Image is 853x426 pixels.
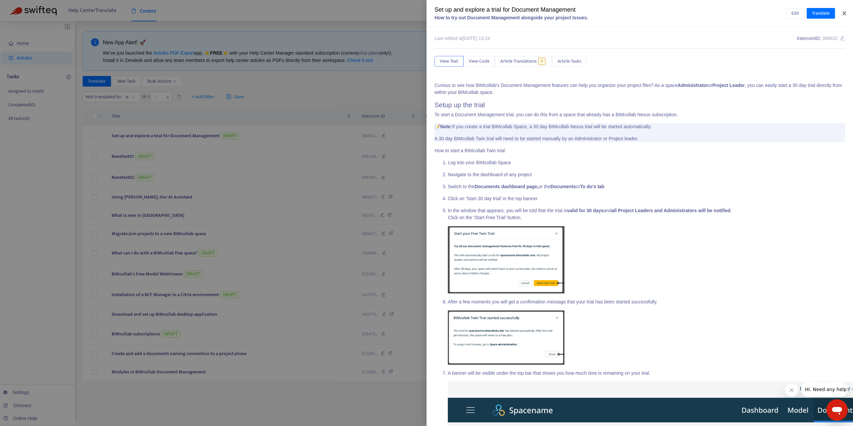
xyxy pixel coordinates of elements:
p: After a few moments you will get a confirmation message that your trial has been started successf... [448,298,845,305]
button: Translate [807,8,835,19]
span: Hi. Need any help? [4,5,48,10]
b: all Project Leaders and Administrators will be notified [611,208,730,213]
p: Switch to the or the or [448,183,845,190]
div: Last edited at [DATE] 13:24 [434,35,490,42]
button: View Text [434,56,463,67]
p: Navigate to the dashboard of any project [448,171,845,178]
img: Screenshot+2025-08-20+at+15_52_54.png [448,310,564,365]
iframe: Message from company [801,382,848,397]
button: Article Tasks [552,56,587,67]
p: Curious to see how BIMcollab's Document Management features can help you organize your project fi... [434,82,845,96]
p: A 30 day BIMcollab Twin trial will need to be started manually by an Administrator or Project lea... [434,135,845,142]
span: close [842,11,847,16]
span: Article Tasks [557,58,581,65]
p: Log into your BIMcollab Space [448,159,845,166]
span: 366832 [822,36,838,41]
iframe: Close message [785,383,798,397]
p: In the window that appears, you will be told that the trial is and . Click on the 'Start Free Tri... [448,207,845,221]
p: Click on 'Start 30 day trial' in the top banner [448,195,845,202]
button: Close [840,10,849,17]
h2: Setup up the trial [434,101,845,109]
b: Note: [440,124,452,129]
div: Intercom ID: [797,35,845,42]
button: View Code [463,56,495,67]
div: How to try out Document Management alongside your project Issues. [434,14,786,21]
span: 0 [538,58,546,65]
b: To do's tab [580,184,604,189]
p: A banner will be visible under the top bar that shows you how much time is remaining on your trial. [448,370,845,377]
b: Documents [550,184,576,189]
b: Administrator [678,83,708,88]
b: dashboard page, [501,184,538,189]
span: Article Translations [500,58,537,65]
iframe: Button to launch messaging window [826,399,848,421]
b: valid for 30 days [567,208,604,213]
div: Set up and explore a trial for Document Management [434,5,786,14]
span: Translate [812,10,830,17]
b: Documents [474,184,500,189]
button: Edit [786,8,804,19]
span: Edit [791,10,799,17]
button: Article Translations0 [495,56,552,67]
span: View Code [469,58,489,65]
p: 📝 If you create a trial BIMcollab Space, a 30 day BIMcollab Nexus trial will be started automatic... [434,123,845,130]
span: View Text [440,58,458,65]
img: Screenshot+2025-08-20+at+15_52_15.png [448,226,564,293]
p: To start a Document Management trial, you can do this from a space that already has a BIMcollab N... [434,111,845,118]
p: How to start a BIMcollab Twin trial: [434,147,845,154]
b: Project Leader [712,83,745,88]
